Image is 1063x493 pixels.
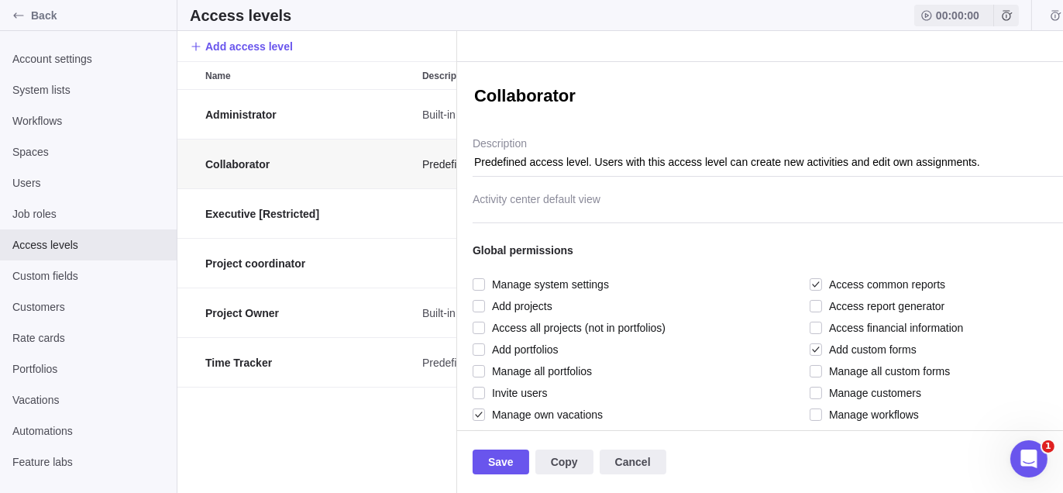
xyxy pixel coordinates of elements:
span: Manage job roles [822,426,912,447]
div: Description [416,140,881,189]
span: Description [422,68,473,84]
span: Automations [12,423,164,439]
span: 00:00:00 [914,5,993,26]
span: Predefined access level. Users with this access level can access/view own activities and edit own... [422,355,881,371]
div: Description [416,90,881,140]
div: Name [199,288,416,338]
div: Access all projects (not in portfolios) [473,317,802,339]
span: Add portfolios [485,339,559,360]
div: Executive [Restricted] [199,189,416,238]
div: Predefined access level. Users with this access level can access/view own activities and edit own... [416,338,881,387]
div: Description [416,288,881,338]
span: System lists [12,82,164,98]
div: Built-in access level. Users with this access level have full access to all projects and system s... [416,90,881,139]
span: Executive [Restricted] [205,206,319,222]
span: Feature labs [12,454,164,470]
span: Account settings [12,51,164,67]
span: Access financial information [822,317,964,339]
div: Collaborator [199,140,416,188]
span: Predefined access level. Users with this access level can create new activities and edit own assi... [422,157,881,172]
div: Manage all portfolios [473,360,802,382]
span: Collaborator [205,157,270,172]
span: Access levels [12,237,164,253]
span: Time Tracker [205,355,272,371]
span: Vacations [12,392,164,408]
span: Access report generator [822,295,944,317]
span: Manage all portfolios [485,360,592,382]
span: Built-in access level. Users with this access level can create new projects with full access to t... [422,305,881,321]
span: Portfolios [12,361,164,377]
span: Save [488,453,514,471]
div: Time Tracker [199,338,416,387]
span: Built-in access level. Users with this access level have full access to all projects and system s... [422,107,881,122]
span: Users [12,175,164,191]
span: Administrator [205,107,277,122]
div: Manage system settings [473,274,802,295]
iframe: Intercom live chat [1010,440,1048,477]
div: Name [199,140,416,189]
div: Manage other people vacations [473,426,802,447]
span: Access all projects (not in portfolios) [485,317,666,339]
span: Add custom forms [822,339,917,360]
div: Description [416,338,881,388]
div: Project coordinator [199,239,416,288]
span: Manage own vacations [485,404,603,426]
h2: Access levels [190,5,291,26]
span: Access common reports [822,274,945,295]
div: Built-in access level. Users with this access level can create new projects with full access to t... [416,288,881,337]
div: Name [199,338,416,388]
span: Project Owner [205,305,279,321]
div: Description [416,239,881,288]
span: Cancel [615,453,651,471]
span: Back [31,8,170,23]
span: 00:00:00 [936,8,979,23]
span: Project coordinator [205,256,305,271]
span: Invite users [485,382,548,404]
div: Add projects [473,295,802,317]
div: Predefined access level. Users with this access level can create new activities and edit own assi... [416,140,881,188]
span: Manage other people vacations [485,426,643,447]
span: Manage all custom forms [822,360,950,382]
span: Copy [551,453,578,471]
div: Name [199,239,416,288]
span: Workflows [12,113,164,129]
span: Add time entry [994,5,1019,26]
span: Spaces [12,144,164,160]
div: Manage own vacations [473,404,802,426]
span: 1 [1042,440,1054,453]
span: Add access level [190,36,293,57]
span: Add access level [205,39,293,54]
div: Administrator [199,90,416,139]
span: Job roles [12,206,164,222]
span: Cancel [600,450,666,474]
span: Manage system settings [485,274,609,295]
div: Invite users [473,382,802,404]
span: Customers [12,299,164,315]
span: Name [205,68,231,84]
span: Rate cards [12,330,164,346]
div: Name [199,90,416,140]
span: Manage customers [822,382,921,404]
span: Add projects [485,295,552,317]
div: Name [199,62,416,89]
span: Custom fields [12,268,164,284]
div: Description [416,189,881,239]
div: Add portfolios [473,339,802,360]
div: Name [199,189,416,239]
div: Project Owner [199,288,416,337]
span: Save [473,450,529,474]
span: Manage workflows [822,404,919,426]
span: Copy [535,450,593,474]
